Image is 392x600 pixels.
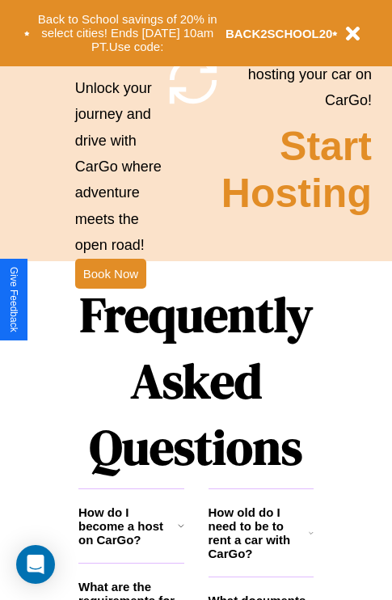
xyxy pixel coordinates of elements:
[16,545,55,584] div: Open Intercom Messenger
[221,123,372,217] h2: Start Hosting
[209,505,310,560] h3: How old do I need to be to rent a car with CarGo?
[78,505,178,547] h3: How do I become a host on CarGo?
[78,273,314,488] h1: Frequently Asked Questions
[8,267,19,332] div: Give Feedback
[75,259,146,289] button: Book Now
[75,75,165,259] p: Unlock your journey and drive with CarGo where adventure meets the open road!
[30,8,226,58] button: Back to School savings of 20% in select cities! Ends [DATE] 10am PT.Use code:
[226,27,333,40] b: BACK2SCHOOL20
